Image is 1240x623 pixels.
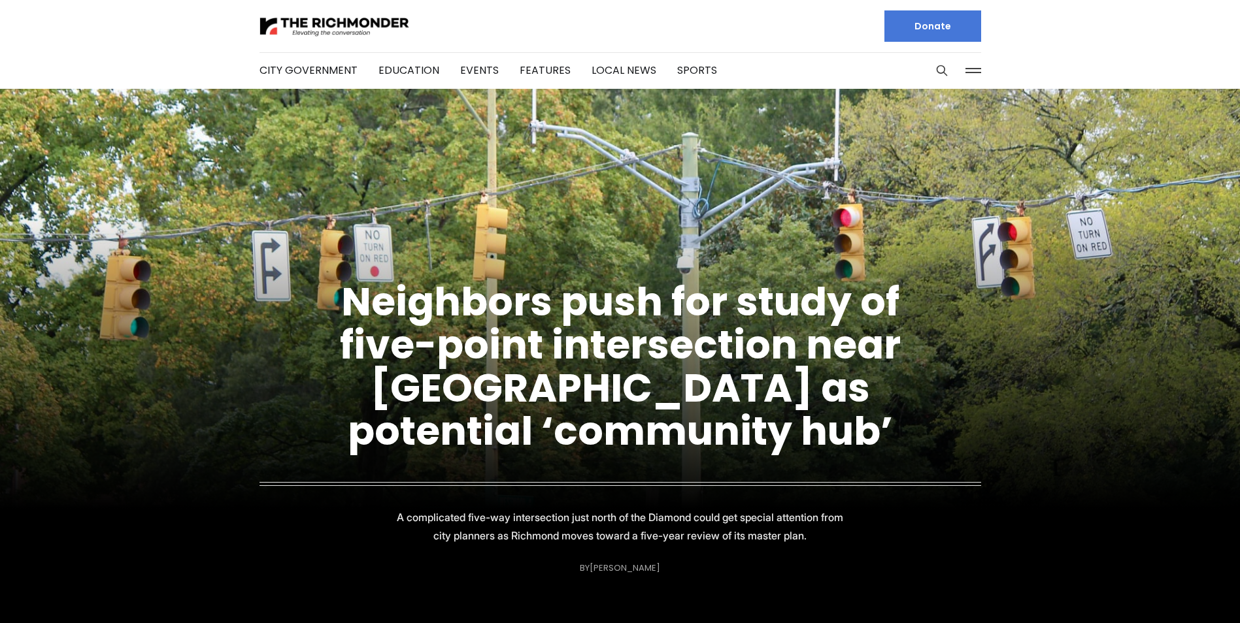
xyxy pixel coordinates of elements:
a: Sports [677,63,717,78]
img: The Richmonder [260,15,410,38]
a: Neighbors push for study of five-point intersection near [GEOGRAPHIC_DATA] as potential ‘communit... [340,274,901,458]
a: Donate [884,10,981,42]
a: Events [460,63,499,78]
a: Features [520,63,571,78]
p: A complicated five-way intersection just north of the Diamond could get special attention from ci... [388,508,853,545]
a: Education [378,63,439,78]
iframe: portal-trigger [1130,559,1240,623]
a: [PERSON_NAME] [590,562,660,574]
a: Local News [592,63,656,78]
button: Search this site [932,61,952,80]
div: By [580,563,660,573]
a: City Government [260,63,358,78]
